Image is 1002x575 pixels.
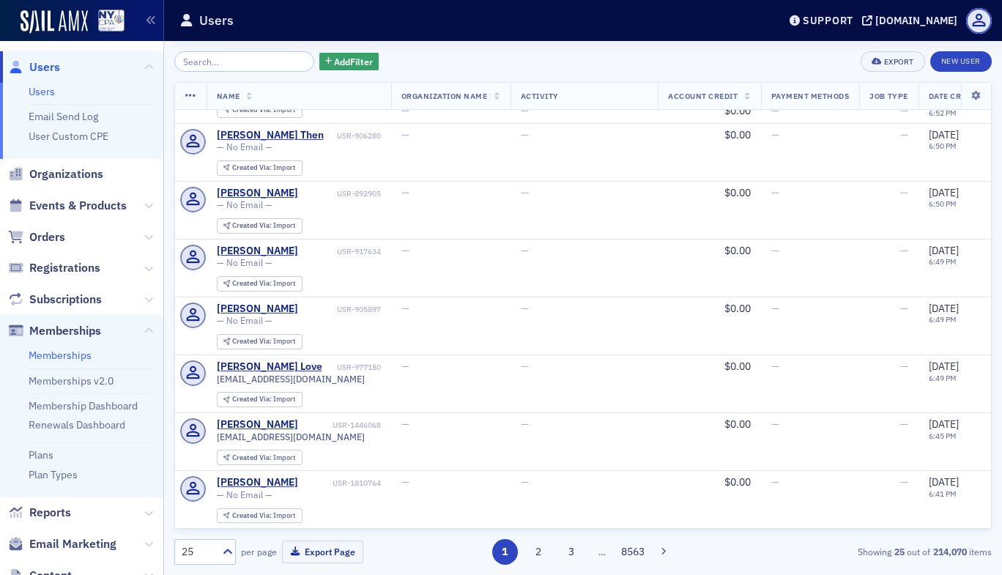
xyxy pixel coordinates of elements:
span: — [521,244,529,257]
a: [PERSON_NAME] [217,303,298,316]
div: Created Via: Import [217,160,303,176]
button: Export Page [282,541,363,563]
span: [DATE] [929,418,959,431]
span: [DATE] [929,475,959,489]
a: Renewals Dashboard [29,418,125,431]
a: Events & Products [8,198,127,214]
span: — [771,244,779,257]
span: — [521,128,529,141]
span: $0.00 [724,104,751,117]
span: — No Email — [217,257,272,268]
span: — [401,186,409,199]
a: Plans [29,448,53,461]
div: Created Via: Import [217,103,303,118]
span: — [900,475,908,489]
div: Created Via: Import [217,276,303,292]
span: — [900,360,908,373]
a: New User [930,51,992,72]
time: 6:45 PM [929,431,957,441]
span: — [771,302,779,315]
label: per page [241,545,277,558]
span: [EMAIL_ADDRESS][DOMAIN_NAME] [217,431,365,442]
div: USR-1810764 [300,478,381,488]
div: USR-977180 [324,363,381,372]
button: 3 [559,539,584,565]
div: Created Via: Import [217,334,303,349]
span: $0.00 [724,360,751,373]
div: Created Via: Import [217,218,303,234]
time: 6:49 PM [929,314,957,324]
strong: 214,070 [930,545,969,558]
span: Activity [521,91,559,101]
span: $0.00 [724,475,751,489]
div: Created Via: Import [217,508,303,524]
time: 6:49 PM [929,373,957,383]
span: — No Email — [217,141,272,152]
div: USR-906280 [326,131,381,141]
img: SailAMX [21,10,88,34]
span: — [521,302,529,315]
span: — [900,128,908,141]
span: Created Via : [232,453,273,462]
span: Created Via : [232,394,273,404]
a: Subscriptions [8,292,102,308]
span: — [900,244,908,257]
span: — [521,186,529,199]
span: Users [29,59,60,75]
h1: Users [199,12,234,29]
div: USR-1446068 [300,420,381,430]
div: Import [232,106,295,114]
span: Organization Name [401,91,488,101]
a: Orders [8,229,65,245]
span: Payment Methods [771,91,850,101]
time: 6:49 PM [929,256,957,267]
div: Created Via: Import [217,392,303,407]
span: Registrations [29,260,100,276]
span: Created Via : [232,511,273,520]
span: — [771,186,779,199]
span: — [521,360,529,373]
span: — [771,360,779,373]
span: Created Via : [232,220,273,230]
span: Account Credit [668,91,738,101]
a: [PERSON_NAME] [217,187,298,200]
div: Import [232,396,295,404]
a: [PERSON_NAME] [217,418,298,431]
span: Name [217,91,240,101]
span: $0.00 [724,186,751,199]
button: [DOMAIN_NAME] [862,15,962,26]
span: — [771,104,779,117]
span: $0.00 [724,128,751,141]
time: 6:50 PM [929,141,957,151]
div: Showing out of items [730,545,992,558]
a: User Custom CPE [29,130,108,143]
a: Memberships [29,349,92,362]
span: $0.00 [724,244,751,257]
div: 25 [182,544,214,560]
span: — No Email — [217,489,272,500]
span: [DATE] [929,186,959,199]
a: Users [29,85,55,98]
input: Search… [174,51,314,72]
a: Users [8,59,60,75]
a: View Homepage [88,10,125,34]
span: [DATE] [929,244,959,257]
a: [PERSON_NAME] [217,245,298,258]
button: AddFilter [319,53,379,71]
span: — [771,128,779,141]
a: Organizations [8,166,103,182]
time: 6:52 PM [929,107,957,117]
button: Export [861,51,924,72]
a: Email Marketing [8,536,116,552]
span: Created Via : [232,336,273,346]
button: 8563 [620,539,646,565]
span: Email Marketing [29,536,116,552]
span: — No Email — [217,199,272,210]
div: Import [232,454,295,462]
div: [DOMAIN_NAME] [875,14,957,27]
div: Created Via: Import [217,450,303,465]
button: 2 [525,539,551,565]
a: [PERSON_NAME] Then [217,129,324,142]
